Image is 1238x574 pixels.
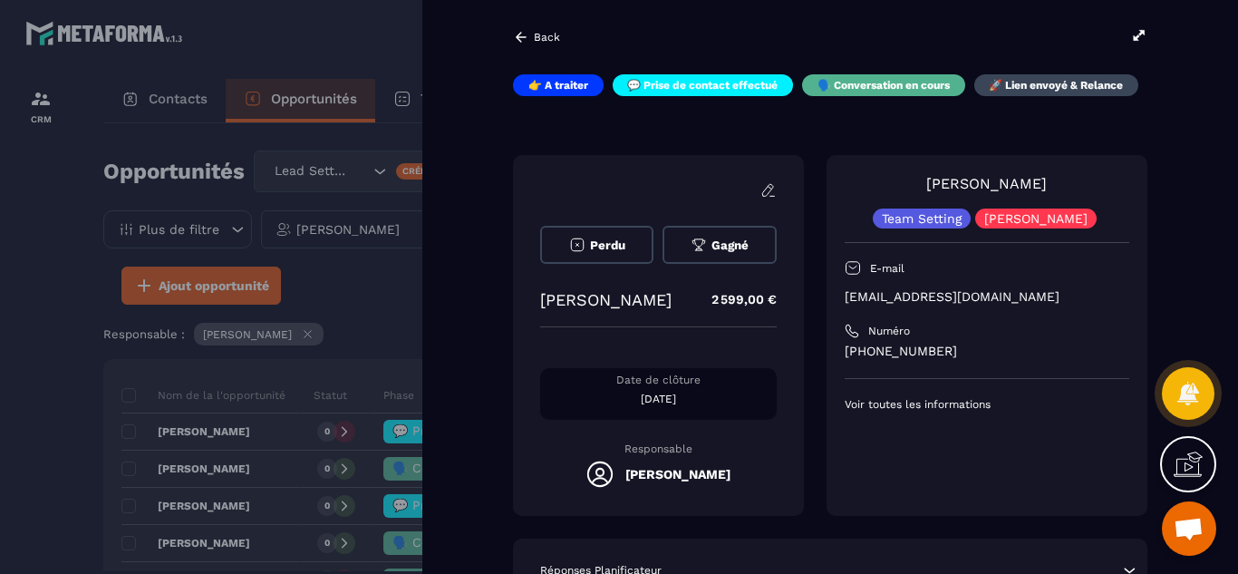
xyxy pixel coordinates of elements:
button: Perdu [540,226,653,264]
h5: [PERSON_NAME] [625,467,730,482]
p: [DATE] [540,392,777,406]
p: Voir toutes les informations [845,397,1129,412]
p: [EMAIL_ADDRESS][DOMAIN_NAME] [845,288,1129,306]
p: 💬 Prise de contact effectué [627,78,778,92]
p: 👉 A traiter [528,78,588,92]
div: Ouvrir le chat [1162,501,1216,556]
p: Date de clôture [540,373,777,387]
p: Back [534,31,560,44]
p: 🚀 Lien envoyé & Relance [989,78,1123,92]
p: E-mail [870,261,904,276]
p: 🗣️ Conversation en cours [817,78,950,92]
p: Numéro [868,324,910,338]
span: Gagné [711,238,749,252]
button: Gagné [663,226,776,264]
p: 2 599,00 € [693,282,777,317]
p: Responsable [540,443,777,455]
p: [PHONE_NUMBER] [845,343,1129,360]
a: [PERSON_NAME] [926,175,1047,192]
p: [PERSON_NAME] [540,290,672,309]
span: Perdu [590,238,625,252]
p: [PERSON_NAME] [984,212,1088,225]
p: Team Setting [882,212,962,225]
